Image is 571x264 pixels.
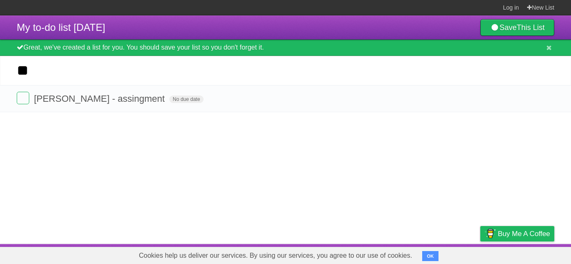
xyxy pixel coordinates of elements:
a: Buy me a coffee [480,226,554,241]
a: About [369,246,387,262]
span: My to-do list [DATE] [17,22,105,33]
a: Suggest a feature [502,246,554,262]
span: [PERSON_NAME] - assingment [34,93,167,104]
a: Developers [397,246,431,262]
a: Privacy [469,246,491,262]
span: No due date [169,96,203,103]
img: Buy me a coffee [484,226,496,241]
span: Cookies help us deliver our services. By using our services, you agree to our use of cookies. [130,247,421,264]
button: OK [422,251,438,261]
label: Done [17,92,29,104]
span: Buy me a coffee [498,226,550,241]
a: Terms [441,246,459,262]
b: This List [517,23,545,32]
a: SaveThis List [480,19,554,36]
